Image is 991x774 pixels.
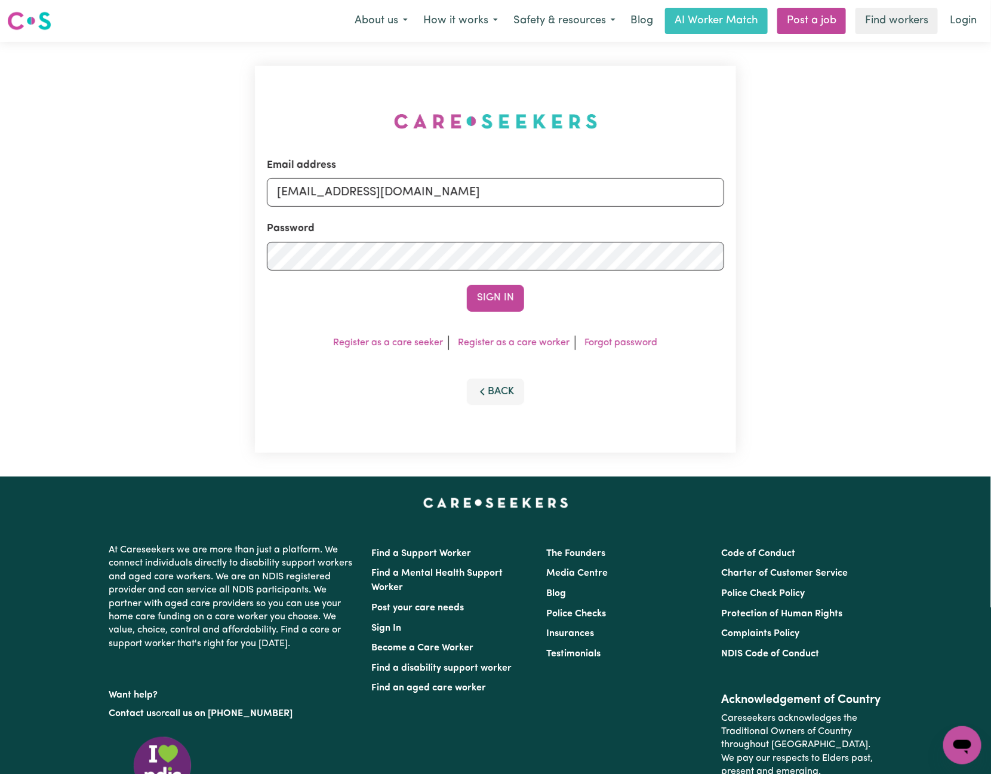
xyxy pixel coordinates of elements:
[371,643,473,653] a: Become a Care Worker
[267,158,336,173] label: Email address
[458,338,570,348] a: Register as a care worker
[467,379,524,405] button: Back
[371,664,512,673] a: Find a disability support worker
[371,549,471,558] a: Find a Support Worker
[546,549,605,558] a: The Founders
[334,338,444,348] a: Register as a care seeker
[371,569,503,592] a: Find a Mental Health Support Worker
[371,623,401,633] a: Sign In
[722,609,843,619] a: Protection of Human Rights
[546,569,608,578] a: Media Centre
[546,589,566,598] a: Blog
[109,702,357,725] p: or
[109,684,357,702] p: Want help?
[943,726,981,764] iframe: Button to launch messaging window
[267,178,724,207] input: Email address
[777,8,846,34] a: Post a job
[416,8,506,33] button: How it works
[506,8,623,33] button: Safety & resources
[467,285,524,311] button: Sign In
[109,539,357,655] p: At Careseekers we are more than just a platform. We connect individuals directly to disability su...
[722,649,820,659] a: NDIS Code of Conduct
[722,589,805,598] a: Police Check Policy
[347,8,416,33] button: About us
[423,498,568,508] a: Careseekers home page
[665,8,768,34] a: AI Worker Match
[623,8,660,34] a: Blog
[546,649,601,659] a: Testimonials
[165,709,293,718] a: call us on [PHONE_NUMBER]
[7,7,51,35] a: Careseekers logo
[371,603,464,613] a: Post your care needs
[7,10,51,32] img: Careseekers logo
[585,338,658,348] a: Forgot password
[722,549,796,558] a: Code of Conduct
[855,8,938,34] a: Find workers
[943,8,984,34] a: Login
[109,709,156,718] a: Contact us
[371,683,486,693] a: Find an aged care worker
[546,609,606,619] a: Police Checks
[722,569,848,578] a: Charter of Customer Service
[722,693,882,707] h2: Acknowledgement of Country
[722,629,800,638] a: Complaints Policy
[267,221,315,236] label: Password
[546,629,594,638] a: Insurances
